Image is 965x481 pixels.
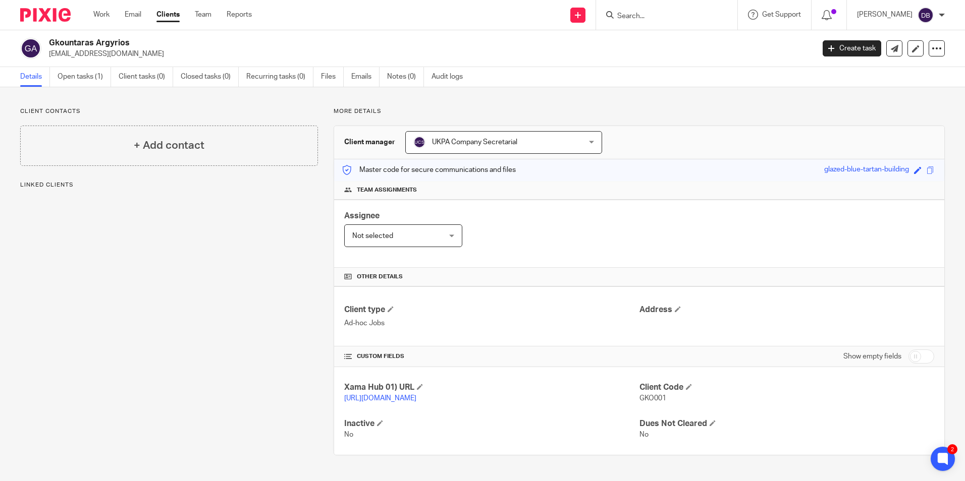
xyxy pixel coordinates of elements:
a: Open tasks (1) [58,67,111,87]
img: svg%3E [918,7,934,23]
p: [EMAIL_ADDRESS][DOMAIN_NAME] [49,49,808,59]
h4: Client type [344,305,639,315]
img: Pixie [20,8,71,22]
a: Details [20,67,50,87]
img: svg%3E [413,136,425,148]
span: GKO001 [639,395,666,402]
a: Closed tasks (0) [181,67,239,87]
a: Emails [351,67,380,87]
a: Audit logs [432,67,470,87]
a: Reports [227,10,252,20]
span: No [639,431,649,438]
p: [PERSON_NAME] [857,10,913,20]
a: [URL][DOMAIN_NAME] [344,395,416,402]
a: Create task [823,40,881,56]
a: Clients [156,10,180,20]
a: Email [125,10,141,20]
a: Work [93,10,110,20]
h4: + Add contact [134,138,204,153]
input: Search [616,12,707,21]
div: glazed-blue-tartan-building [824,164,909,176]
span: UKPA Company Secretarial [432,139,517,146]
a: Files [321,67,344,87]
h2: Gkountaras Argyrios [49,38,656,48]
span: Get Support [762,11,801,18]
h4: Inactive [344,418,639,429]
h4: Dues Not Cleared [639,418,934,429]
a: Team [195,10,211,20]
img: svg%3E [20,38,41,59]
span: Team assignments [357,186,417,194]
span: Not selected [352,232,393,239]
div: 2 [947,444,957,454]
h4: CUSTOM FIELDS [344,352,639,360]
p: Ad-hoc Jobs [344,318,639,328]
p: Linked clients [20,181,318,189]
span: Assignee [344,212,380,220]
p: More details [334,107,945,115]
p: Client contacts [20,107,318,115]
h4: Client Code [639,382,934,393]
h4: Address [639,305,934,315]
a: Recurring tasks (0) [246,67,313,87]
a: Notes (0) [387,67,424,87]
h4: Xama Hub 01) URL [344,382,639,393]
span: Other details [357,273,403,281]
label: Show empty fields [843,351,901,362]
p: Master code for secure communications and files [342,165,516,175]
h3: Client manager [344,137,395,147]
a: Client tasks (0) [119,67,173,87]
span: No [344,431,353,438]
